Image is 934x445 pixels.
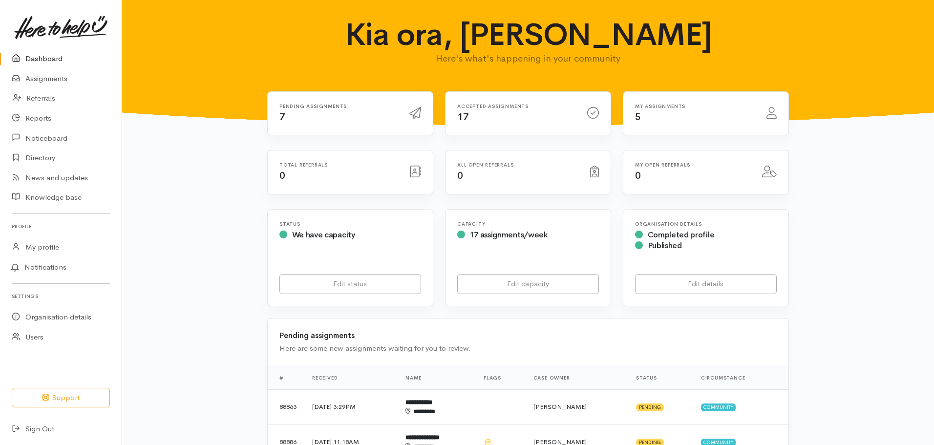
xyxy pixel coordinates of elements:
th: # [268,366,304,389]
td: [PERSON_NAME] [526,389,629,424]
span: 17 assignments/week [470,230,548,240]
span: Pending [636,403,664,411]
span: 0 [635,170,641,182]
h6: Total referrals [279,162,398,168]
th: Received [304,366,398,389]
th: Flags [476,366,526,389]
td: 88863 [268,389,304,424]
span: We have capacity [292,230,355,240]
p: Here's what's happening in your community [337,52,720,65]
span: Completed profile [648,230,715,240]
h6: Capacity [457,221,599,227]
a: Edit details [635,274,777,294]
span: Published [648,240,682,251]
h6: All open referrals [457,162,578,168]
td: [DATE] 3:29PM [304,389,398,424]
h6: My open referrals [635,162,750,168]
button: Support [12,388,110,408]
span: 5 [635,111,641,123]
a: Edit status [279,274,421,294]
h1: Kia ora, [PERSON_NAME] [337,18,720,52]
span: 0 [279,170,285,182]
h6: My assignments [635,104,755,109]
h6: Settings [12,290,110,303]
b: Pending assignments [279,331,355,340]
div: Here are some new assignments waiting for you to review. [279,343,777,354]
span: Community [701,403,736,411]
th: Circumstance [693,366,788,389]
th: Case Owner [526,366,629,389]
th: Status [628,366,693,389]
a: Edit capacity [457,274,599,294]
h6: Status [279,221,421,227]
th: Name [398,366,476,389]
span: 0 [457,170,463,182]
h6: Profile [12,220,110,233]
span: 7 [279,111,285,123]
h6: Pending assignments [279,104,398,109]
h6: Organisation Details [635,221,777,227]
span: 17 [457,111,468,123]
h6: Accepted assignments [457,104,575,109]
